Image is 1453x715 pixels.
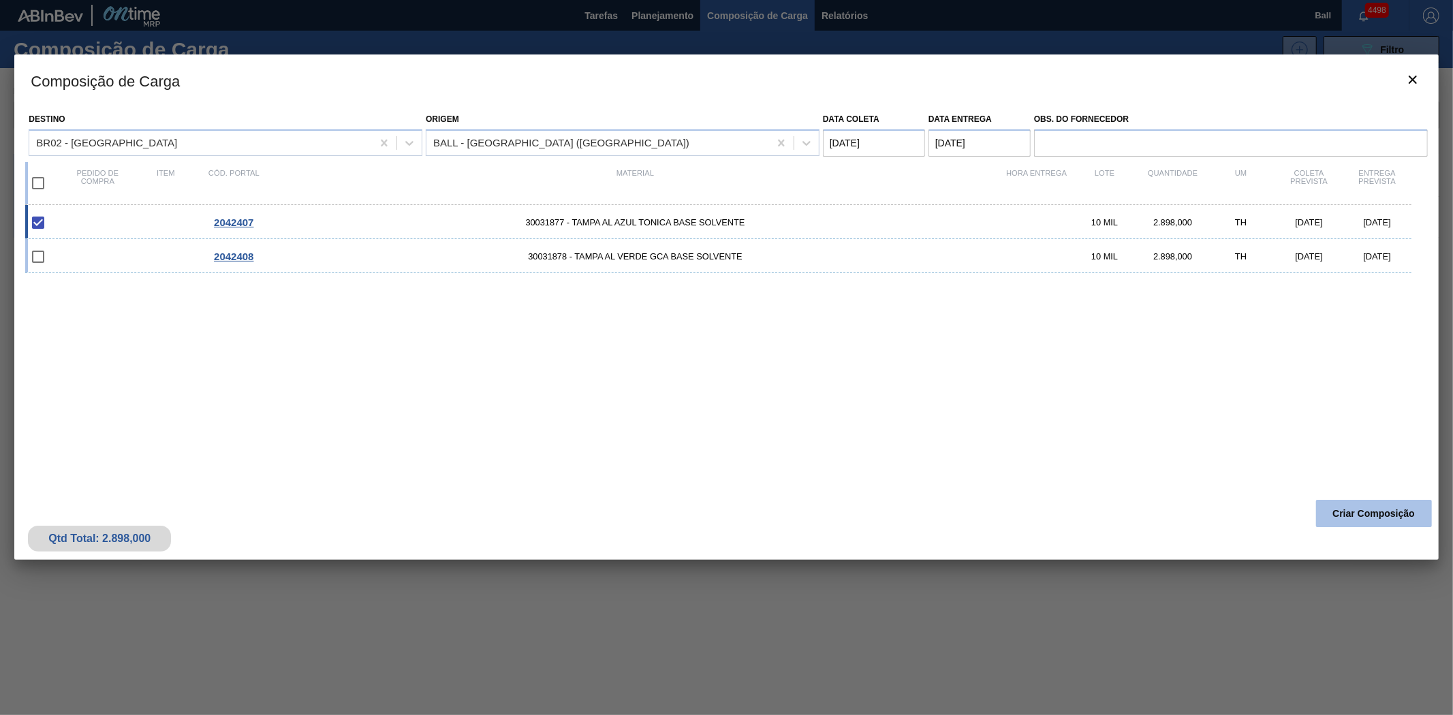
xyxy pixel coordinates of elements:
[38,533,161,545] div: Qtd Total: 2.898,000
[928,129,1031,157] input: dd/mm/yyyy
[1316,500,1432,527] button: Criar Composição
[200,169,268,197] div: Cód. Portal
[268,251,1002,261] span: 30031878 - TAMPA AL VERDE GCA BASE SOLVENTE
[1275,251,1343,261] div: [DATE]
[131,169,200,197] div: Item
[823,129,925,157] input: dd/mm/yyyy
[1343,251,1411,261] div: [DATE]
[1139,251,1207,261] div: 2.898,000
[1071,169,1139,197] div: Lote
[1275,217,1343,227] div: [DATE]
[426,114,459,124] label: Origem
[1071,217,1139,227] div: 10 MIL
[36,137,177,148] div: BR02 - [GEOGRAPHIC_DATA]
[29,114,65,124] label: Destino
[1343,169,1411,197] div: Entrega Prevista
[1071,251,1139,261] div: 10 MIL
[433,137,689,148] div: BALL - [GEOGRAPHIC_DATA] ([GEOGRAPHIC_DATA])
[1034,110,1428,129] label: Obs. do Fornecedor
[214,217,253,228] span: 2042407
[823,114,879,124] label: Data coleta
[268,217,1002,227] span: 30031877 - TAMPA AL AZUL TONICA BASE SOLVENTE
[214,251,253,262] span: 2042408
[14,54,1438,106] h3: Composição de Carga
[200,251,268,262] div: Ir para o Pedido
[1139,217,1207,227] div: 2.898,000
[928,114,992,124] label: Data entrega
[200,217,268,228] div: Ir para o Pedido
[1275,169,1343,197] div: Coleta Prevista
[1207,169,1275,197] div: UM
[1139,169,1207,197] div: Quantidade
[268,169,1002,197] div: Material
[1207,217,1275,227] div: TH
[1207,251,1275,261] div: TH
[63,169,131,197] div: Pedido de compra
[1343,217,1411,227] div: [DATE]
[1003,169,1071,197] div: Hora Entrega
